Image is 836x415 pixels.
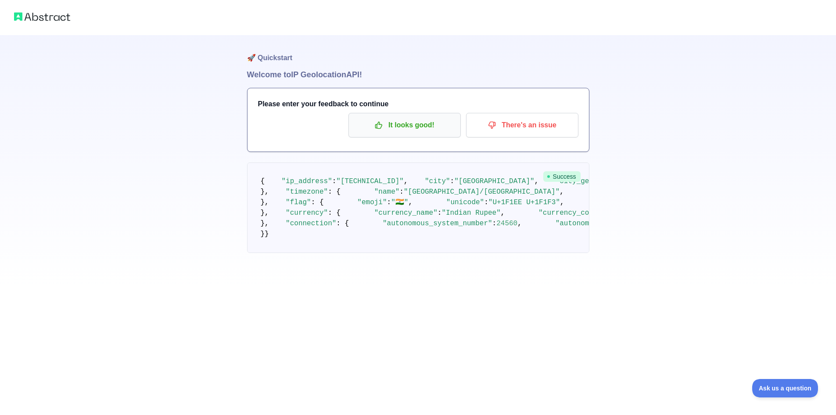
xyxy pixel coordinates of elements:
[399,188,404,196] span: :
[441,209,500,217] span: "Indian Rupee"
[560,188,564,196] span: ,
[492,220,497,227] span: :
[374,209,438,217] span: "currency_name"
[560,198,564,206] span: ,
[517,220,522,227] span: ,
[404,177,408,185] span: ,
[286,209,328,217] span: "currency"
[408,198,413,206] span: ,
[473,118,572,133] p: There's an issue
[332,177,337,185] span: :
[538,209,602,217] span: "currency_code"
[348,113,461,137] button: It looks good!
[488,198,560,206] span: "U+1F1EE U+1F1F3"
[357,198,387,206] span: "emoji"
[247,35,589,69] h1: 🚀 Quickstart
[535,177,539,185] span: ,
[14,11,70,23] img: Abstract logo
[311,198,324,206] span: : {
[454,177,534,185] span: "[GEOGRAPHIC_DATA]"
[404,188,560,196] span: "[GEOGRAPHIC_DATA]/[GEOGRAPHIC_DATA]"
[450,177,455,185] span: :
[466,113,578,137] button: There's an issue
[286,188,328,196] span: "timezone"
[355,118,454,133] p: It looks good!
[387,198,391,206] span: :
[556,220,690,227] span: "autonomous_system_organization"
[374,188,400,196] span: "name"
[446,198,484,206] span: "unicode"
[328,188,341,196] span: : {
[438,209,442,217] span: :
[496,220,517,227] span: 24560
[261,177,265,185] span: {
[501,209,505,217] span: ,
[336,220,349,227] span: : {
[383,220,492,227] span: "autonomous_system_number"
[752,379,818,397] iframe: Toggle Customer Support
[286,198,311,206] span: "flag"
[484,198,488,206] span: :
[247,69,589,81] h1: Welcome to IP Geolocation API!
[425,177,450,185] span: "city"
[336,177,404,185] span: "[TECHNICAL_ID]"
[282,177,332,185] span: "ip_address"
[258,99,578,109] h3: Please enter your feedback to continue
[391,198,408,206] span: "🇮🇳"
[286,220,336,227] span: "connection"
[328,209,341,217] span: : {
[543,171,581,182] span: Success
